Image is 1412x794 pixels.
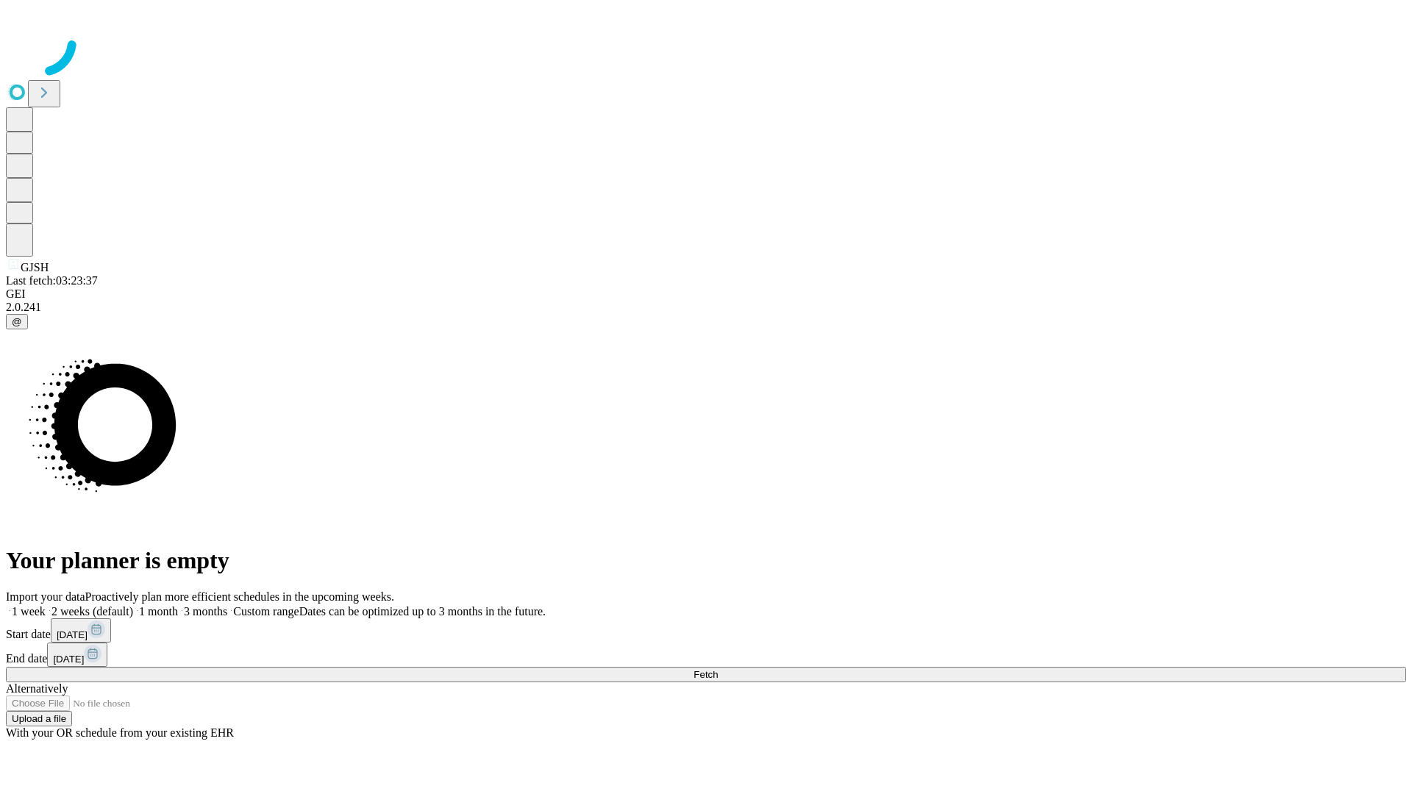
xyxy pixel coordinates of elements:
[6,590,85,603] span: Import your data
[6,711,72,726] button: Upload a file
[6,547,1406,574] h1: Your planner is empty
[6,682,68,695] span: Alternatively
[6,667,1406,682] button: Fetch
[6,726,234,739] span: With your OR schedule from your existing EHR
[233,605,299,618] span: Custom range
[184,605,227,618] span: 3 months
[53,654,84,665] span: [DATE]
[85,590,394,603] span: Proactively plan more efficient schedules in the upcoming weeks.
[299,605,546,618] span: Dates can be optimized up to 3 months in the future.
[47,643,107,667] button: [DATE]
[6,301,1406,314] div: 2.0.241
[21,261,49,273] span: GJSH
[51,605,133,618] span: 2 weeks (default)
[57,629,88,640] span: [DATE]
[6,314,28,329] button: @
[51,618,111,643] button: [DATE]
[693,669,718,680] span: Fetch
[6,287,1406,301] div: GEI
[6,274,98,287] span: Last fetch: 03:23:37
[139,605,178,618] span: 1 month
[6,643,1406,667] div: End date
[12,316,22,327] span: @
[12,605,46,618] span: 1 week
[6,618,1406,643] div: Start date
